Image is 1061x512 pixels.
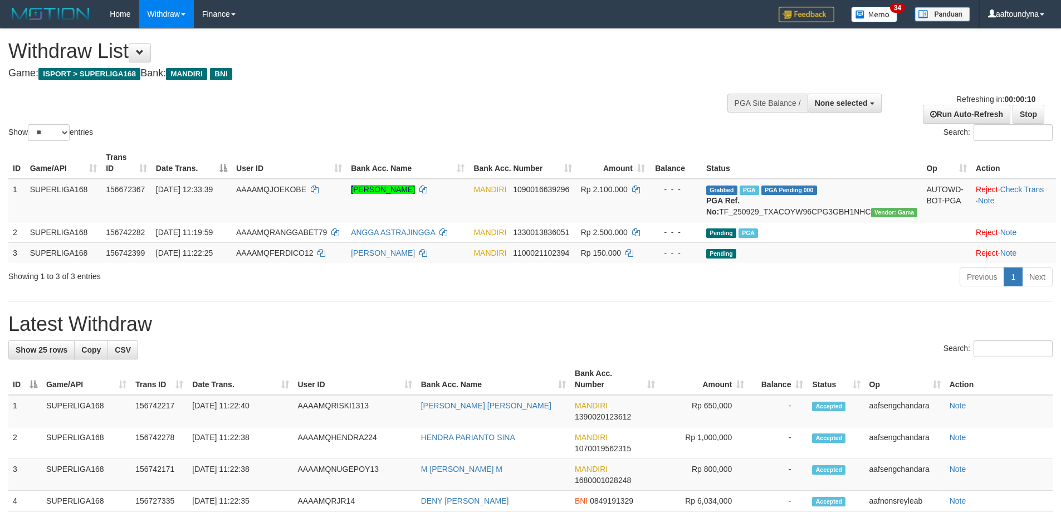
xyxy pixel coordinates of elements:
[851,7,898,22] img: Button%20Memo.svg
[706,249,736,259] span: Pending
[960,267,1004,286] a: Previous
[659,363,749,395] th: Amount: activate to sort column ascending
[575,401,608,410] span: MANDIRI
[865,395,945,427] td: aafsengchandara
[42,459,131,491] td: SUPERLIGA168
[706,196,740,216] b: PGA Ref. No:
[1000,228,1017,237] a: Note
[706,186,737,195] span: Grabbed
[976,185,998,194] a: Reject
[978,196,995,205] a: Note
[166,68,207,80] span: MANDIRI
[8,266,434,282] div: Showing 1 to 3 of 3 entries
[739,228,758,238] span: Marked by aafsengchandara
[575,412,631,421] span: Copy 1390020123612 to clipboard
[101,147,151,179] th: Trans ID: activate to sort column ascending
[950,496,966,505] a: Note
[188,363,293,395] th: Date Trans.: activate to sort column ascending
[581,248,621,257] span: Rp 150.000
[8,427,42,459] td: 2
[865,491,945,511] td: aafnonsreyleab
[421,496,509,505] a: DENY [PERSON_NAME]
[1004,267,1023,286] a: 1
[236,228,327,237] span: AAAAMQRANGGABET79
[590,496,633,505] span: Copy 0849191329 to clipboard
[749,459,808,491] td: -
[808,363,864,395] th: Status: activate to sort column ascending
[106,185,145,194] span: 156672367
[156,228,213,237] span: [DATE] 11:19:59
[106,248,145,257] span: 156742399
[131,459,188,491] td: 156742171
[42,491,131,511] td: SUPERLIGA168
[42,427,131,459] td: SUPERLIGA168
[294,363,417,395] th: User ID: activate to sort column ascending
[922,147,971,179] th: Op: activate to sort column ascending
[923,105,1010,124] a: Run Auto-Refresh
[576,147,649,179] th: Amount: activate to sort column ascending
[575,465,608,474] span: MANDIRI
[581,228,628,237] span: Rp 2.500.000
[294,395,417,427] td: AAAAMQRISKI1313
[131,363,188,395] th: Trans ID: activate to sort column ascending
[749,491,808,511] td: -
[8,340,75,359] a: Show 25 rows
[950,401,966,410] a: Note
[740,186,759,195] span: Marked by aafsengchandara
[749,395,808,427] td: -
[654,247,697,259] div: - - -
[943,124,1053,141] label: Search:
[575,496,588,505] span: BNI
[1004,95,1035,104] strong: 00:00:10
[749,363,808,395] th: Balance: activate to sort column ascending
[749,427,808,459] td: -
[8,313,1053,335] h1: Latest Withdraw
[81,345,101,354] span: Copy
[575,433,608,442] span: MANDIRI
[151,147,232,179] th: Date Trans.: activate to sort column descending
[38,68,140,80] span: ISPORT > SUPERLIGA168
[210,68,232,80] span: BNI
[131,427,188,459] td: 156742278
[26,147,102,179] th: Game/API: activate to sort column ascending
[8,40,696,62] h1: Withdraw List
[871,208,918,217] span: Vendor URL: https://trx31.1velocity.biz
[232,147,346,179] th: User ID: activate to sort column ascending
[294,459,417,491] td: AAAAMQNUGEPOY13
[26,179,102,222] td: SUPERLIGA168
[1000,248,1017,257] a: Note
[727,94,808,113] div: PGA Site Balance /
[8,395,42,427] td: 1
[16,345,67,354] span: Show 25 rows
[922,179,971,222] td: AUTOWD-BOT-PGA
[294,491,417,511] td: AAAAMQRJR14
[351,248,415,257] a: [PERSON_NAME]
[188,395,293,427] td: [DATE] 11:22:40
[351,185,415,194] a: [PERSON_NAME]
[469,147,576,179] th: Bank Acc. Number: activate to sort column ascending
[26,222,102,242] td: SUPERLIGA168
[236,185,306,194] span: AAAAMQJOEKOBE
[971,179,1056,222] td: · ·
[8,147,26,179] th: ID
[131,395,188,427] td: 156742217
[575,444,631,453] span: Copy 1070019562315 to clipboard
[971,242,1056,263] td: ·
[812,465,845,475] span: Accepted
[950,433,966,442] a: Note
[890,3,905,13] span: 34
[654,227,697,238] div: - - -
[8,68,696,79] h4: Game: Bank:
[421,401,551,410] a: [PERSON_NAME] [PERSON_NAME]
[42,395,131,427] td: SUPERLIGA168
[815,99,868,108] span: None selected
[473,248,506,257] span: MANDIRI
[8,6,93,22] img: MOTION_logo.png
[956,95,1035,104] span: Refreshing in:
[236,248,313,257] span: AAAAMQFERDICO12
[513,248,569,257] span: Copy 1100021102394 to clipboard
[421,433,515,442] a: HENDRA PARIANTO SINA
[702,179,922,222] td: TF_250929_TXACOYW96CPG3GBH1NHC
[421,465,502,474] a: M [PERSON_NAME] M
[950,465,966,474] a: Note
